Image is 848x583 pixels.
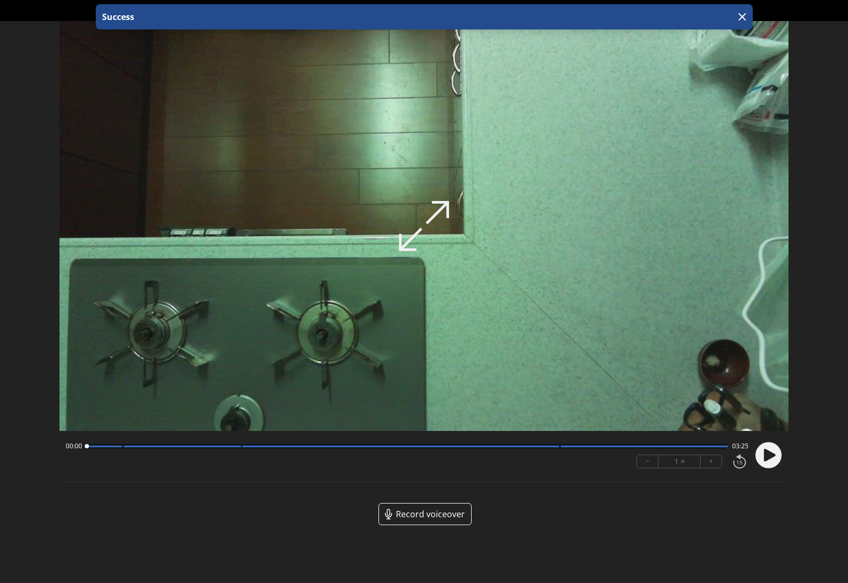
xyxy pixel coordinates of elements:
button: + [701,455,722,468]
a: 00:00:00 [404,3,444,18]
p: Success [100,11,134,23]
span: Record voiceover [396,508,465,520]
button: − [637,455,659,468]
span: 03:25 [732,442,749,450]
span: 00:00 [66,442,82,450]
a: Record voiceover [378,503,472,525]
div: 1 × [659,455,701,468]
